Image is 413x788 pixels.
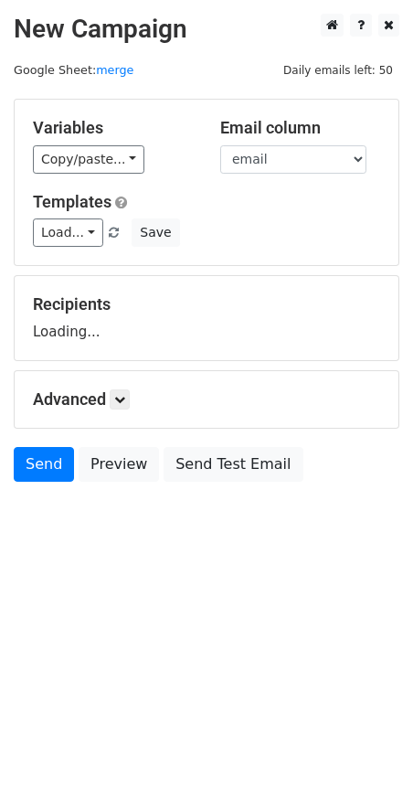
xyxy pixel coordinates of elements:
[14,447,74,482] a: Send
[33,145,144,174] a: Copy/paste...
[277,60,399,80] span: Daily emails left: 50
[14,14,399,45] h2: New Campaign
[33,192,111,211] a: Templates
[33,118,193,138] h5: Variables
[33,218,103,247] a: Load...
[33,389,380,410] h5: Advanced
[220,118,380,138] h5: Email column
[33,294,380,342] div: Loading...
[79,447,159,482] a: Preview
[132,218,179,247] button: Save
[96,63,133,77] a: merge
[164,447,302,482] a: Send Test Email
[14,63,133,77] small: Google Sheet:
[277,63,399,77] a: Daily emails left: 50
[33,294,380,314] h5: Recipients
